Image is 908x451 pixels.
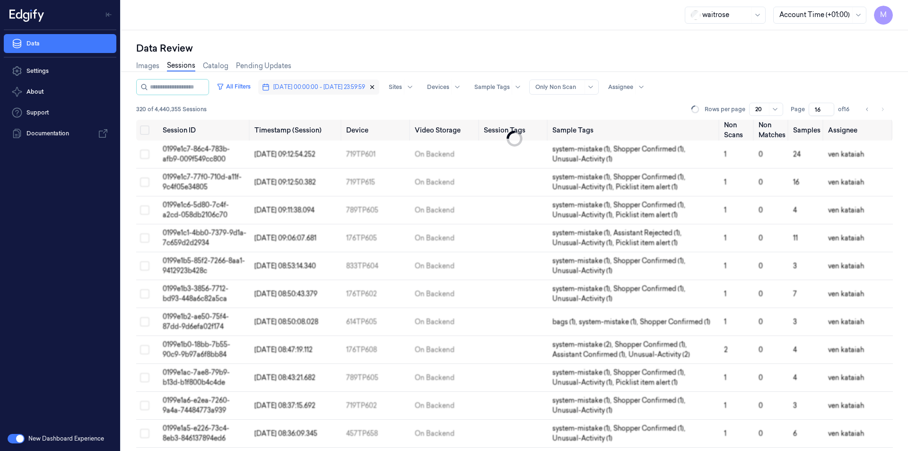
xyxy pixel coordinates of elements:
[724,262,726,270] span: 1
[415,401,454,411] div: On Backend
[4,124,116,143] a: Documentation
[724,429,726,438] span: 1
[415,233,454,243] div: On Backend
[613,256,687,266] span: Shopper Confirmed (1) ,
[720,120,755,141] th: Non Scans
[724,318,726,326] span: 1
[4,103,116,122] a: Support
[616,210,678,220] span: Picklist item alert (1)
[552,340,615,350] span: system-mistake (2) ,
[163,396,230,415] span: 0199e1a6-e2ea-7260-9a4a-74484773a939
[759,373,763,382] span: 0
[254,206,314,214] span: [DATE] 09:11:38.094
[415,429,454,439] div: On Backend
[346,233,407,243] div: 176TP605
[793,178,799,186] span: 16
[616,238,678,248] span: Picklist item alert (1)
[254,262,316,270] span: [DATE] 08:53:14.340
[254,234,316,242] span: [DATE] 09:06:07.681
[163,312,229,331] span: 0199e1b2-ae50-75f4-87dd-9d6efa02f174
[793,290,797,298] span: 7
[828,150,864,159] span: ven kataiah
[755,120,789,141] th: Non Matches
[793,318,797,326] span: 3
[828,262,864,270] span: ven kataiah
[552,294,612,304] span: Unusual-Activity (1)
[552,424,613,433] span: system-mistake (1) ,
[163,424,229,442] span: 0199e1a5-e226-73c4-8eb3-846137894ed6
[4,62,116,80] a: Settings
[613,200,687,210] span: Shopper Confirmed (1) ,
[4,34,116,53] a: Data
[724,401,726,410] span: 1
[724,345,728,354] span: 2
[346,345,407,355] div: 176TP608
[254,290,317,298] span: [DATE] 08:50:43.379
[140,401,149,410] button: Select row
[552,210,616,220] span: Unusual-Activity (1) ,
[140,125,149,135] button: Select all
[828,178,864,186] span: ven kataiah
[705,105,745,114] p: Rows per page
[793,401,797,410] span: 3
[759,178,763,186] span: 0
[629,350,690,360] span: Unusual-Activity (2)
[167,61,195,71] a: Sessions
[254,318,318,326] span: [DATE] 08:50:08.028
[140,345,149,354] button: Select row
[273,83,365,91] span: [DATE] 00:00:00 - [DATE] 23:59:59
[615,340,689,350] span: Shopper Confirmed (1) ,
[613,396,687,406] span: Shopper Confirmed (1) ,
[342,120,411,141] th: Device
[613,228,683,238] span: Assistant Rejected (1) ,
[415,150,454,159] div: On Backend
[789,120,824,141] th: Samples
[136,42,893,55] div: Data Review
[251,120,342,141] th: Timestamp (Session)
[101,7,116,22] button: Toggle Navigation
[552,317,579,327] span: bags (1) ,
[793,206,797,214] span: 4
[552,378,616,388] span: Unusual-Activity (1) ,
[415,261,454,271] div: On Backend
[163,201,229,219] span: 0199e1c6-5d80-7c4f-a2cd-058db2106c70
[346,289,407,299] div: 176TP602
[759,429,763,438] span: 0
[346,317,407,327] div: 614TP605
[254,429,317,438] span: [DATE] 08:36:09.345
[140,205,149,215] button: Select row
[346,205,407,215] div: 789TP605
[552,172,613,182] span: system-mistake (1) ,
[552,256,613,266] span: system-mistake (1) ,
[552,238,616,248] span: Unusual-Activity (1) ,
[552,406,612,416] span: Unusual-Activity (1)
[552,433,612,443] span: Unusual-Activity (1)
[828,318,864,326] span: ven kataiah
[163,229,246,247] span: 0199e1c1-4bb0-7379-9d1a-7c659d2d2934
[759,318,763,326] span: 0
[552,228,613,238] span: system-mistake (1) ,
[140,373,149,382] button: Select row
[793,150,801,159] span: 24
[163,256,245,275] span: 0199e1b5-85f2-7266-8aa1-9412923b428c
[759,234,763,242] span: 0
[346,373,407,383] div: 789TP605
[411,120,480,141] th: Video Storage
[759,262,763,270] span: 0
[258,80,379,95] button: [DATE] 00:00:00 - [DATE] 23:59:59
[163,145,230,163] span: 0199e1c7-86c4-783b-afb9-009f549cc800
[140,233,149,243] button: Select row
[616,378,678,388] span: Picklist item alert (1)
[759,290,763,298] span: 0
[163,368,230,387] span: 0199e1ac-7ae8-79b9-b13d-b1f800b4c4de
[874,6,893,25] button: M
[415,289,454,299] div: On Backend
[346,429,407,439] div: 457TP658
[4,82,116,101] button: About
[254,373,315,382] span: [DATE] 08:43:21.682
[140,150,149,159] button: Select row
[613,424,687,433] span: Shopper Confirmed (1) ,
[640,317,710,327] span: Shopper Confirmed (1)
[552,266,612,276] span: Unusual-Activity (1)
